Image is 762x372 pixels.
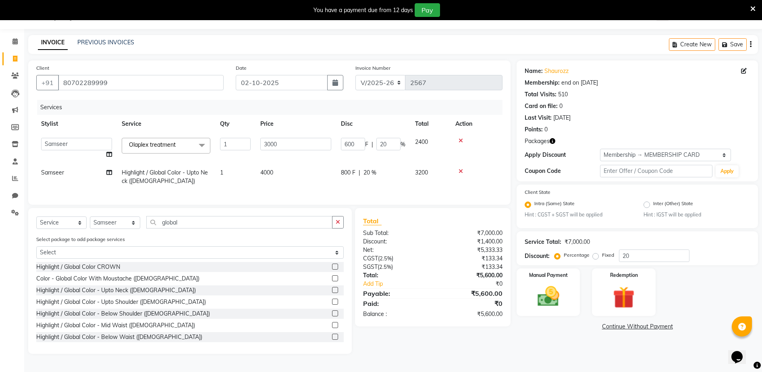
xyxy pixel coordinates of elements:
div: ₹0 [433,299,509,308]
label: Percentage [564,251,590,259]
input: Search by Name/Mobile/Email/Code [58,75,224,90]
div: Sub Total: [357,229,433,237]
div: 510 [558,90,568,99]
div: Total Visits: [525,90,556,99]
th: Qty [215,115,255,133]
div: Points: [525,125,543,134]
div: [DATE] [553,114,571,122]
label: Fixed [602,251,614,259]
div: Membership: [525,79,560,87]
div: 0 [559,102,563,110]
span: 20 % [363,168,376,177]
div: Discount: [357,237,433,246]
div: Last Visit: [525,114,552,122]
span: Samseer [41,169,64,176]
span: CGST [363,255,378,262]
div: Name: [525,67,543,75]
button: Create New [669,38,715,51]
th: Action [451,115,502,133]
div: 0 [544,125,548,134]
span: | [359,168,360,177]
label: Select package to add package services [36,236,125,243]
button: Apply [716,165,739,177]
div: Paid: [357,299,433,308]
div: ₹7,000.00 [565,238,590,246]
th: Stylist [36,115,117,133]
th: Price [255,115,336,133]
label: Intra (Same) State [534,200,575,210]
label: Date [236,64,247,72]
div: Highlight / Global Color - Upto Shoulder ([DEMOGRAPHIC_DATA]) [36,298,206,306]
div: ₹5,600.00 [433,289,509,298]
div: Color - Global Color With Moustache ([DEMOGRAPHIC_DATA]) [36,274,199,283]
div: Highlight / Global Color - Upto Neck ([DEMOGRAPHIC_DATA]) [36,286,196,295]
small: Hint : IGST will be applied [644,211,750,218]
img: _gift.svg [606,284,642,311]
a: x [176,141,179,148]
img: _cash.svg [531,284,566,309]
div: Highlight / Global Color - Below Shoulder ([DEMOGRAPHIC_DATA]) [36,310,210,318]
span: 800 F [341,168,355,177]
a: INVOICE [38,35,68,50]
button: +91 [36,75,59,90]
span: 3200 [415,169,428,176]
div: Services [37,100,509,115]
span: 2.5% [380,255,392,262]
span: 4000 [260,169,273,176]
div: Total: [357,271,433,280]
div: Discount: [525,252,550,260]
div: ₹5,333.33 [433,246,509,254]
th: Service [117,115,215,133]
span: 2400 [415,138,428,145]
label: Inter (Other) State [653,200,693,210]
th: Total [410,115,451,133]
span: Highlight / Global Color - Upto Neck ([DEMOGRAPHIC_DATA]) [122,169,208,185]
div: Highlight / Global Color - Below Waist ([DEMOGRAPHIC_DATA]) [36,333,202,341]
span: Packages [525,137,550,145]
div: Service Total: [525,238,561,246]
span: Total [363,217,382,225]
a: Shaurozz [544,67,569,75]
div: ₹133.34 [433,254,509,263]
div: Highlight / Global Color CROWN [36,263,120,271]
div: Balance : [357,310,433,318]
th: Disc [336,115,410,133]
small: Hint : CGST + SGST will be applied [525,211,631,218]
a: PREVIOUS INVOICES [77,39,134,46]
div: ₹5,600.00 [433,271,509,280]
div: You have a payment due from 12 days [314,6,413,15]
input: Search or Scan [146,216,332,229]
button: Pay [415,3,440,17]
div: ₹0 [446,280,509,288]
div: Coupon Code [525,167,600,175]
div: ₹5,600.00 [433,310,509,318]
span: | [372,140,373,149]
div: ( ) [357,263,433,271]
div: ( ) [357,254,433,263]
label: Client [36,64,49,72]
a: Add Tip [357,280,445,288]
a: Continue Without Payment [518,322,756,331]
button: Save [718,38,747,51]
label: Manual Payment [529,272,568,279]
div: ₹1,400.00 [433,237,509,246]
label: Invoice Number [355,64,390,72]
span: F [365,140,368,149]
span: % [401,140,405,149]
div: end on [DATE] [561,79,598,87]
input: Enter Offer / Coupon Code [600,165,712,177]
span: 2.5% [379,264,391,270]
span: SGST [363,263,378,270]
span: Olaplex treatment [129,141,176,148]
iframe: chat widget [728,340,754,364]
div: Highlight / Global Color - Mid Waist ([DEMOGRAPHIC_DATA]) [36,321,195,330]
label: Client State [525,189,550,196]
div: Card on file: [525,102,558,110]
label: Redemption [610,272,638,279]
span: 1 [220,169,223,176]
div: Net: [357,246,433,254]
div: ₹133.34 [433,263,509,271]
div: Payable: [357,289,433,298]
div: Apply Discount [525,151,600,159]
div: ₹7,000.00 [433,229,509,237]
